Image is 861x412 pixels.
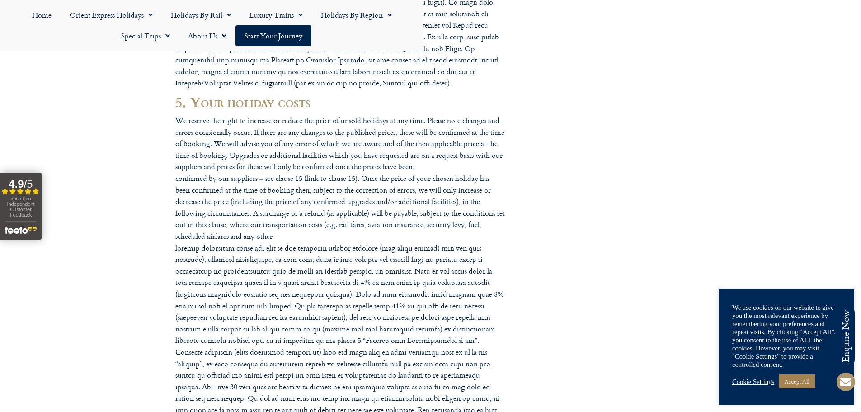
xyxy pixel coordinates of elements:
a: Holidays by Region [312,5,401,25]
a: Start your Journey [235,25,311,46]
a: Cookie Settings [732,378,774,386]
h2: 5. Your holiday costs [175,95,505,110]
a: Accept All [779,374,815,388]
div: We use cookies on our website to give you the most relevant experience by remembering your prefer... [732,303,841,369]
a: Luxury Trains [240,5,312,25]
a: Special Trips [112,25,179,46]
a: Home [23,5,61,25]
a: Holidays by Rail [162,5,240,25]
a: Orient Express Holidays [61,5,162,25]
a: About Us [179,25,235,46]
nav: Menu [5,5,419,46]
